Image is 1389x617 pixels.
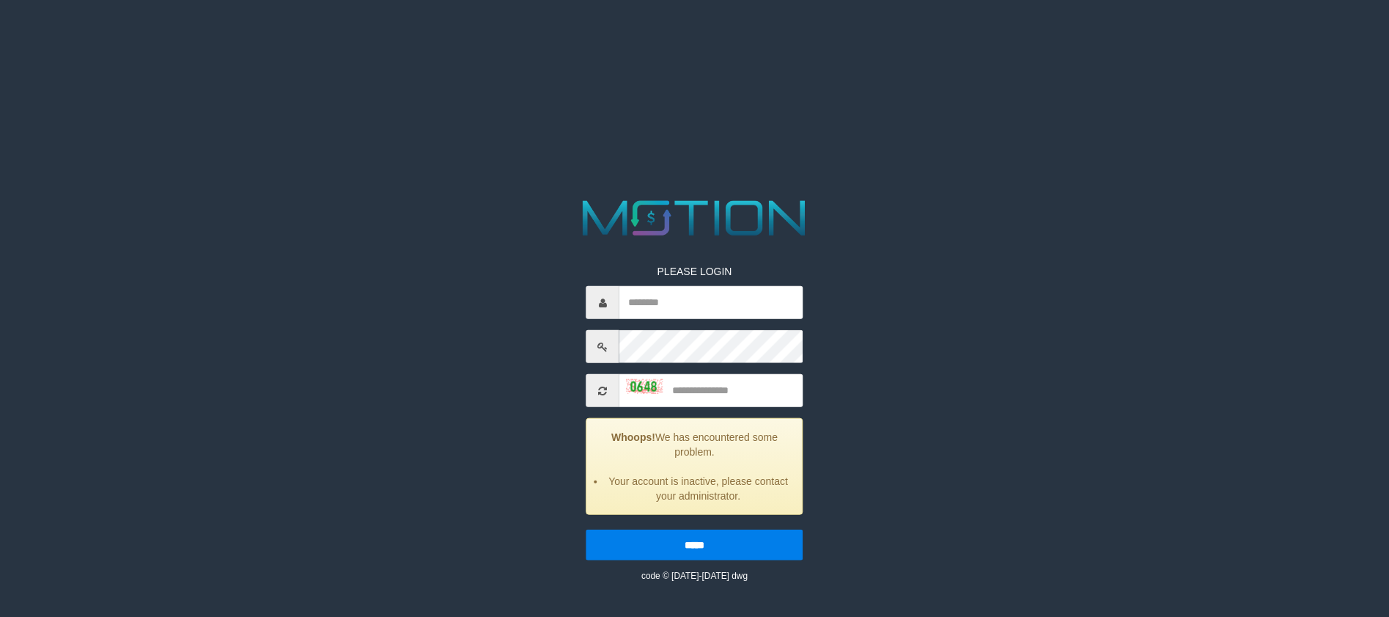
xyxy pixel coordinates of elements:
[586,418,803,515] div: We has encountered some problem.
[573,194,817,242] img: MOTION_logo.png
[586,264,803,279] p: PLEASE LOGIN
[605,474,792,503] li: Your account is inactive, please contact your administrator.
[611,431,655,443] strong: Whoops!
[641,571,748,581] small: code © [DATE]-[DATE] dwg
[627,379,663,393] img: captcha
